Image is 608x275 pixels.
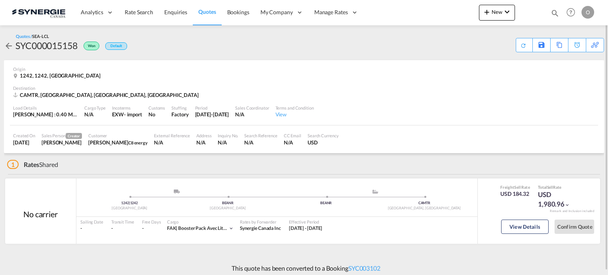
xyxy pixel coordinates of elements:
[581,6,594,19] div: O
[42,139,82,146] div: Daniel Dico
[375,201,473,206] div: CAMTR
[370,190,380,193] md-icon: assets/icons/custom/ship-fill.svg
[564,6,581,20] div: Help
[80,206,179,211] div: [GEOGRAPHIC_DATA]
[228,264,380,273] p: This quote has been converted to a Booking
[12,4,65,21] img: 1f56c880d42311ef80fc7dca854c8e59.png
[7,160,19,169] span: 1
[284,139,301,146] div: N/A
[142,225,144,232] div: -
[88,133,148,138] div: Customer
[179,201,277,206] div: BEANR
[195,105,229,111] div: Period
[32,34,49,39] span: SEA-LCL
[260,8,293,16] span: My Company
[111,225,134,232] div: -
[519,41,528,49] md-icon: icon-refresh
[218,133,238,138] div: Inquiry No.
[501,220,549,234] button: View Details
[4,41,13,51] md-icon: icon-arrow-left
[564,6,578,19] span: Help
[20,72,101,79] span: 1242, 1242, [GEOGRAPHIC_DATA]
[375,206,473,211] div: [GEOGRAPHIC_DATA], [GEOGRAPHIC_DATA]
[81,8,103,16] span: Analytics
[176,225,177,231] span: |
[240,225,281,232] div: Synergie Canada Inc
[244,139,277,146] div: N/A
[482,7,492,17] md-icon: icon-plus 400-fg
[171,111,188,118] div: Factory Stuffing
[244,133,277,138] div: Search Reference
[551,9,559,21] div: icon-magnify
[13,139,35,146] div: 30 Sep 2025
[235,105,269,111] div: Sales Coordinator
[198,8,216,15] span: Quotes
[88,44,97,51] span: Won
[13,111,78,118] div: [PERSON_NAME] : 0.40 MT | Volumetric Wt : 1.54 CBM | Chargeable Wt : 1.54 W/M
[544,209,600,213] div: Remark and Inclusion included
[112,105,142,111] div: Incoterms
[129,201,130,205] span: |
[129,190,228,197] div: Pickup ModeService Type -
[218,139,238,146] div: N/A
[348,264,380,272] a: SYC003102
[42,133,82,139] div: Sales Person
[80,225,103,232] div: -
[16,33,49,39] div: Quotes /SEA-LCL
[105,42,127,50] div: Default
[482,9,512,15] span: New
[124,111,142,118] div: - import
[13,85,595,91] div: Destination
[284,133,301,138] div: CC Email
[111,219,134,225] div: Transit Time
[24,161,40,168] span: Rates
[533,38,550,52] div: Save As Template
[196,133,211,138] div: Address
[500,184,530,190] div: Freight Rate
[289,225,323,231] span: [DATE] - [DATE]
[148,111,165,118] div: No
[128,140,148,145] span: C8 energy
[174,190,180,193] img: road
[13,91,201,99] div: CAMTR, Montreal, QC, Americas
[13,72,103,79] div: 1242, 1242, Switzerland
[308,133,339,138] div: Search Currency
[275,105,314,111] div: Terms and Condition
[167,225,228,232] div: booster pack avec lithium (un3481 - class 9)
[130,201,138,205] span: 1242
[154,133,190,138] div: External Reference
[171,105,188,111] div: Stuffing
[88,139,148,146] div: stephane Tremblay
[164,9,187,15] span: Enquiries
[275,111,314,118] div: View
[240,225,281,231] span: Synergie Canada Inc
[78,39,101,52] div: Won
[112,111,124,118] div: EXW
[84,111,106,118] div: N/A
[538,184,578,190] div: Total Rate
[502,7,512,17] md-icon: icon-chevron-down
[4,39,15,52] div: icon-arrow-left
[228,226,234,231] md-icon: icon-chevron-down
[179,206,277,211] div: [GEOGRAPHIC_DATA]
[277,201,375,206] div: BEANR
[520,38,528,49] div: Quote PDF is not available at this time
[240,219,281,225] div: Rates by Forwarder
[308,139,339,146] div: USD
[289,219,323,225] div: Effective Period
[555,220,594,234] button: Confirm Quote
[514,185,521,190] span: Sell
[15,39,78,52] div: SYC000015158
[13,105,78,111] div: Load Details
[7,160,58,169] div: Shared
[125,9,153,15] span: Rate Search
[227,9,249,15] span: Bookings
[167,225,179,231] span: FAK
[547,185,553,190] span: Sell
[13,66,595,72] div: Origin
[195,111,229,118] div: 14 Oct 2025
[500,190,530,198] div: USD 184.32
[142,219,161,225] div: Free Days
[167,219,234,225] div: Cargo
